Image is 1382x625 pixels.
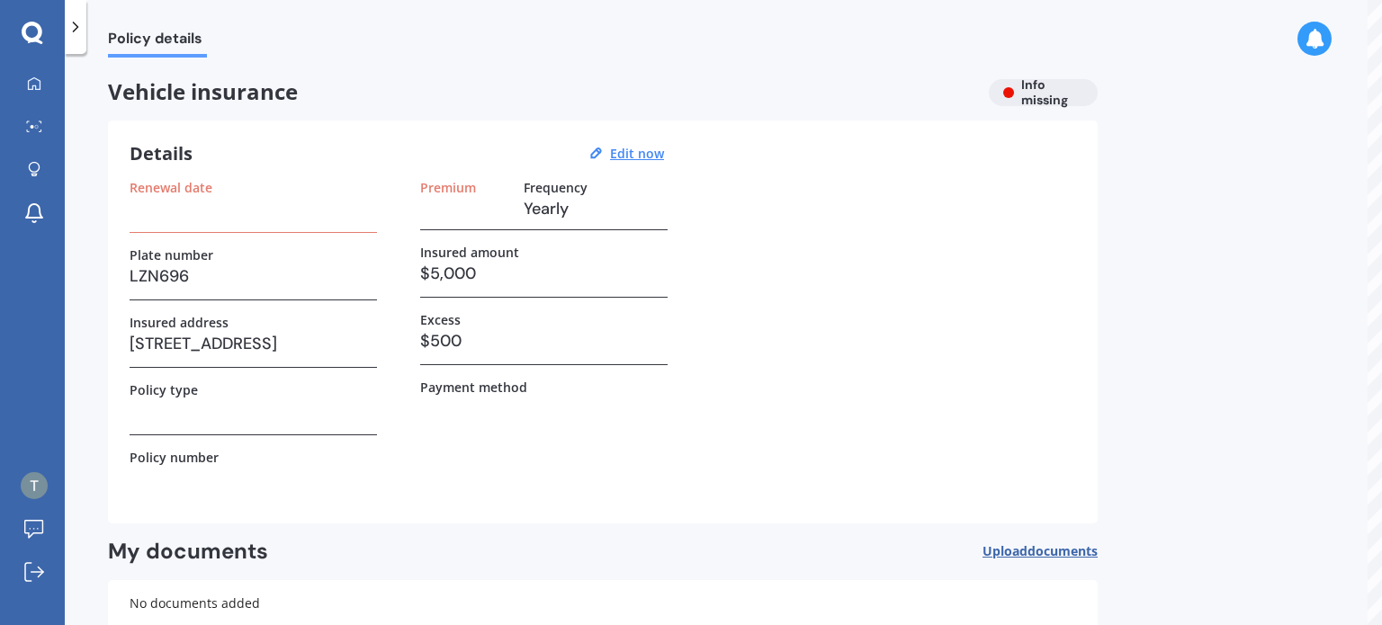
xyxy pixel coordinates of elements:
u: Edit now [610,145,664,162]
label: Excess [420,312,461,327]
label: Premium [420,180,476,195]
label: Plate number [130,247,213,263]
label: Frequency [524,180,588,195]
span: documents [1028,542,1098,559]
button: Edit now [605,146,669,162]
h3: Details [130,142,193,165]
label: Renewal date [130,180,212,195]
h3: Yearly [524,195,668,222]
span: Vehicle insurance [108,79,974,105]
button: Uploaddocuments [983,538,1098,566]
h3: [STREET_ADDRESS] [130,330,377,357]
label: Insured amount [420,245,519,260]
h3: $5,000 [420,260,668,287]
h2: My documents [108,538,268,566]
label: Payment method [420,379,527,395]
label: Policy type [130,382,198,397]
h3: $500 [420,327,668,354]
span: Policy details [108,30,207,54]
span: Upload [983,544,1098,558]
label: Policy number [130,450,219,465]
img: ACg8ocJbjmA4wqcqxG69VZAKGVvBYm3W_wHdRbzkv54g24byWpvFOA=s96-c [21,472,48,499]
label: Insured address [130,315,229,330]
h3: LZN696 [130,263,377,290]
